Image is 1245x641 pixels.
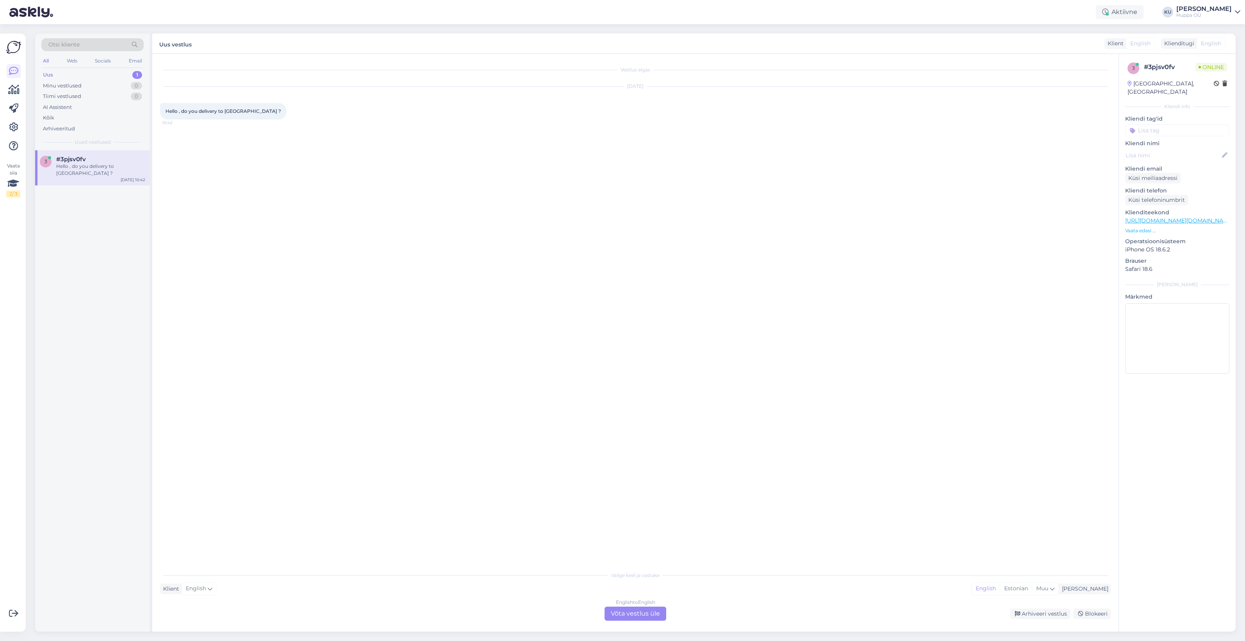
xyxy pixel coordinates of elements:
div: Küsi telefoninumbrit [1125,195,1188,205]
div: Huppa OÜ [1176,12,1232,18]
div: # 3pjsv0fv [1144,62,1195,72]
div: 0 [131,82,142,90]
div: Uus [43,71,53,79]
span: 3 [44,158,47,164]
p: Brauser [1125,257,1229,265]
div: KU [1162,7,1173,18]
p: Operatsioonisüsteem [1125,237,1229,246]
div: [DATE] [160,83,1111,90]
div: Klient [1104,39,1124,48]
div: Vaata siia [6,162,20,198]
label: Uus vestlus [159,38,192,49]
div: Estonian [1000,583,1032,595]
div: 1 [132,71,142,79]
div: [PERSON_NAME] [1125,281,1229,288]
div: Email [127,56,144,66]
span: #3pjsv0fv [56,156,86,163]
p: Kliendi telefon [1125,187,1229,195]
p: Klienditeekond [1125,208,1229,217]
div: 2 / 3 [6,191,20,198]
div: English to English [616,599,655,606]
span: Muu [1036,585,1048,592]
span: Hello , do you delivery to [GEOGRAPHIC_DATA] ? [165,108,281,114]
a: [PERSON_NAME]Huppa OÜ [1176,6,1240,18]
div: [PERSON_NAME] [1176,6,1232,12]
div: [DATE] 10:42 [121,177,145,183]
input: Lisa tag [1125,125,1229,136]
input: Lisa nimi [1126,151,1220,160]
div: [GEOGRAPHIC_DATA], [GEOGRAPHIC_DATA] [1128,80,1214,96]
span: English [186,584,206,593]
img: Askly Logo [6,40,21,55]
div: Blokeeri [1073,609,1111,619]
span: English [1201,39,1221,48]
div: Vestlus algas [160,66,1111,73]
p: Safari 18.6 [1125,265,1229,273]
div: Aktiivne [1096,5,1144,19]
div: Socials [93,56,112,66]
div: 0 [131,93,142,100]
span: Uued vestlused [75,139,111,146]
div: Kõik [43,114,54,122]
div: All [41,56,50,66]
div: Arhiveeritud [43,125,75,133]
p: Vaata edasi ... [1125,227,1229,234]
div: Klienditugi [1161,39,1194,48]
p: iPhone OS 18.6.2 [1125,246,1229,254]
div: Hello , do you delivery to [GEOGRAPHIC_DATA] ? [56,163,145,177]
div: Küsi meiliaadressi [1125,173,1181,183]
div: Kliendi info [1125,103,1229,110]
a: [URL][DOMAIN_NAME][DOMAIN_NAME] [1125,217,1233,224]
div: Võta vestlus üle [605,607,666,621]
div: Klient [160,585,179,593]
span: Otsi kliente [48,41,80,49]
div: Minu vestlused [43,82,82,90]
p: Kliendi nimi [1125,139,1229,148]
p: Kliendi email [1125,165,1229,173]
p: Märkmed [1125,293,1229,301]
span: 3 [1132,65,1135,71]
p: Kliendi tag'id [1125,115,1229,123]
div: Valige keel ja vastake [160,572,1111,579]
span: 10:42 [162,120,192,126]
span: Online [1195,63,1227,71]
span: English [1130,39,1151,48]
div: [PERSON_NAME] [1059,585,1108,593]
div: AI Assistent [43,103,72,111]
div: Arhiveeri vestlus [1010,609,1070,619]
div: Web [65,56,79,66]
div: Tiimi vestlused [43,93,81,100]
div: English [972,583,1000,595]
